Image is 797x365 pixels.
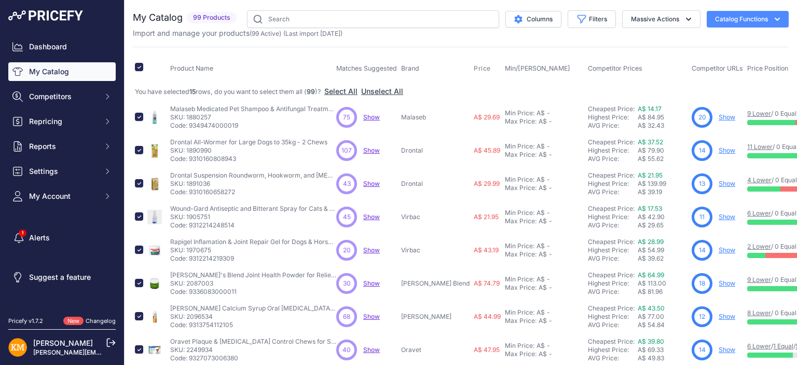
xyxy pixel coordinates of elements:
[699,312,705,321] span: 12
[343,113,350,122] span: 75
[474,279,500,287] span: A$ 74.79
[545,275,550,283] div: -
[505,184,537,192] div: Max Price:
[86,317,116,325] a: Changelog
[505,217,537,225] div: Max Price:
[307,88,315,96] strong: 99
[363,146,380,154] a: Show
[187,12,237,24] span: 99 Products
[537,142,545,151] div: A$
[719,113,735,121] a: Show
[547,117,552,126] div: -
[189,88,196,96] strong: 15
[170,64,213,72] span: Product Name
[363,246,380,254] span: Show
[170,180,336,188] p: SKU: 1891036
[170,221,336,229] p: Code: 9312214248514
[474,346,500,354] span: A$ 47.95
[707,11,789,28] button: Catalog Functions
[283,30,342,37] span: (Last import [DATE])
[401,146,470,155] p: Drontal
[505,109,534,117] div: Min Price:
[539,283,547,292] div: A$
[363,313,380,320] a: Show
[638,271,664,279] a: A$ 64.99
[638,138,663,146] a: A$ 37.52
[8,10,83,21] img: Pricefy Logo
[474,64,493,73] button: Price
[363,346,380,354] a: Show
[537,342,545,350] div: A$
[638,213,665,221] span: A$ 42.90
[547,217,552,225] div: -
[29,116,97,127] span: Repricing
[363,213,380,221] a: Show
[699,345,706,355] span: 14
[719,313,735,320] a: Show
[747,209,771,217] a: 6 Lower
[747,176,772,184] a: 4 Lower
[252,30,279,37] a: 99 Active
[336,64,397,72] span: Matches Suggested
[505,283,537,292] div: Max Price:
[170,346,336,354] p: SKU: 2249934
[638,171,663,179] a: A$ 21.95
[170,246,336,254] p: SKU: 1970675
[588,337,635,345] a: Cheapest Price:
[537,275,545,283] div: A$
[588,113,638,121] div: Highest Price:
[474,246,499,254] span: A$ 43.19
[545,308,550,317] div: -
[699,179,705,188] span: 13
[588,346,638,354] div: Highest Price:
[343,212,351,222] span: 45
[547,151,552,159] div: -
[699,146,706,155] span: 14
[539,250,547,259] div: A$
[363,113,380,121] a: Show
[588,105,635,113] a: Cheapest Price:
[505,250,537,259] div: Max Price:
[401,346,470,354] p: Oravet
[170,238,336,246] p: Rapigel Inflamation & Joint Repair Gel for Dogs & Horses 250g
[505,275,534,283] div: Min Price:
[474,113,500,121] span: A$ 29.69
[638,146,664,154] span: A$ 79.90
[747,309,771,317] a: 8 Lower
[401,213,470,221] p: Virbac
[545,109,550,117] div: -
[638,246,664,254] span: A$ 54.99
[747,110,771,117] a: 9 Lower
[8,37,116,56] a: Dashboard
[588,213,638,221] div: Highest Price:
[588,279,638,288] div: Highest Price:
[474,180,500,187] span: A$ 29.99
[343,246,351,255] span: 20
[588,238,635,246] a: Cheapest Price:
[719,146,735,154] a: Show
[505,350,537,358] div: Max Price:
[588,64,642,72] span: Competitor Prices
[539,217,547,225] div: A$
[401,246,470,254] p: Virbac
[547,350,552,358] div: -
[8,228,116,247] a: Alerts
[638,180,666,187] span: A$ 139.99
[638,321,688,329] div: A$ 54.84
[545,242,550,250] div: -
[747,143,773,151] a: 11 Lower
[588,138,635,146] a: Cheapest Price:
[588,288,638,296] div: AVG Price:
[547,184,552,192] div: -
[8,137,116,156] button: Reports
[638,354,688,362] div: A$ 49.83
[211,88,321,96] span: , do you want to select them all ( )?
[33,339,93,347] a: [PERSON_NAME]
[343,179,351,188] span: 43
[8,187,116,206] button: My Account
[537,242,545,250] div: A$
[170,188,336,196] p: Code: 9310160658272
[170,171,336,180] p: Drontal Suspension Roundworm, Hookworm, and [MEDICAL_DATA] Worming Syrup for Puppies - 30ml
